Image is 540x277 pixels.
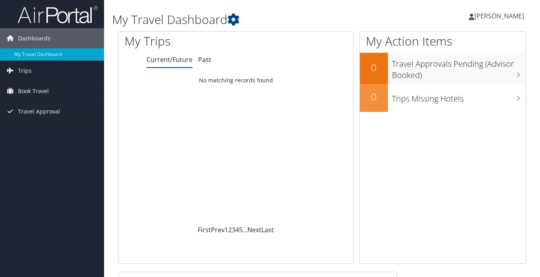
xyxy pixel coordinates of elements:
h3: Trips Missing Hotels [392,89,526,104]
a: [PERSON_NAME] [469,4,532,28]
h2: 0 [360,90,388,104]
span: Dashboards [18,28,50,48]
h1: My Trips [124,33,249,50]
a: First [198,225,211,234]
h3: Travel Approvals Pending (Advisor Booked) [392,54,526,81]
img: airportal-logo.png [18,5,98,24]
h2: 0 [360,61,388,74]
span: Trips [18,61,32,81]
a: 3 [232,225,235,234]
span: Travel Approval [18,102,60,122]
a: Last [261,225,274,234]
a: 0Travel Approvals Pending (Advisor Booked) [360,53,526,84]
h1: My Action Items [360,33,526,50]
a: Past [198,55,211,64]
a: Prev [211,225,225,234]
a: 1 [225,225,228,234]
a: 4 [235,225,239,234]
span: Book Travel [18,81,49,101]
a: Next [247,225,261,234]
a: 2 [228,225,232,234]
h1: My Travel Dashboard [112,11,392,28]
a: 5 [239,225,243,234]
a: 0Trips Missing Hotels [360,84,526,112]
span: [PERSON_NAME] [474,12,524,20]
a: Current/Future [147,55,193,64]
span: … [243,225,247,234]
td: No matching records found [118,73,353,88]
